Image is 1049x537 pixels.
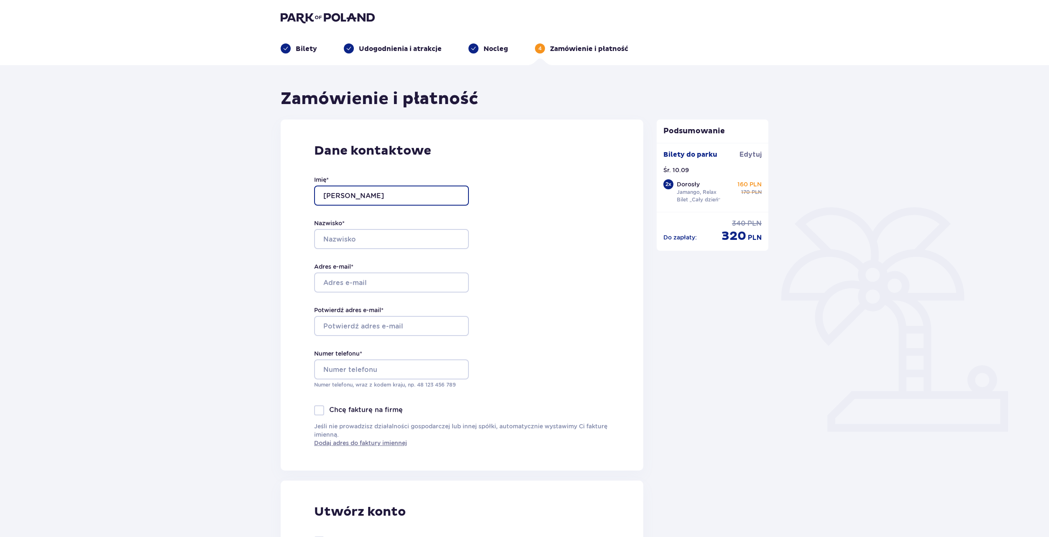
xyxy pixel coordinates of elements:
[281,89,478,109] h1: Zamówienie i płatność
[663,150,717,159] p: Bilety do parku
[739,150,762,159] a: Edytuj
[281,12,375,23] img: Park of Poland logo
[550,44,628,53] p: Zamówienie i płatność
[484,44,508,53] p: Nocleg
[314,306,384,314] label: Potwierdź adres e-mail *
[677,180,700,188] p: Dorosły
[663,233,697,242] p: Do zapłaty :
[677,188,716,196] p: Jamango, Relax
[748,233,762,242] p: PLN
[314,359,469,379] input: Numer telefonu
[314,262,353,271] label: Adres e-mail *
[663,166,689,174] p: Śr. 10.09
[329,405,403,415] p: Chcę fakturę na firmę
[314,272,469,293] input: Adres e-mail
[314,316,469,336] input: Potwierdź adres e-mail
[663,179,673,189] div: 2 x
[752,188,762,196] p: PLN
[732,219,746,228] p: 340
[677,196,721,204] p: Bilet „Cały dzień”
[657,126,769,136] p: Podsumowanie
[314,439,407,447] a: Dodaj adres do faktury imiennej
[314,143,610,159] p: Dane kontaktowe
[314,422,610,447] p: Jeśli nie prowadzisz działalności gospodarczej lub innej spółki, automatycznie wystawimy Ci faktu...
[314,349,362,358] label: Numer telefonu *
[538,45,542,52] p: 4
[314,219,345,227] label: Nazwisko *
[737,180,762,188] p: 160 PLN
[359,44,442,53] p: Udogodnienia i atrakcje
[314,186,469,206] input: Imię
[747,219,762,228] p: PLN
[722,228,746,244] p: 320
[741,188,750,196] p: 170
[314,504,406,520] p: Utwórz konto
[296,44,317,53] p: Bilety
[314,176,329,184] label: Imię *
[314,229,469,249] input: Nazwisko
[314,381,469,389] p: Numer telefonu, wraz z kodem kraju, np. 48 ​123 ​456 ​789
